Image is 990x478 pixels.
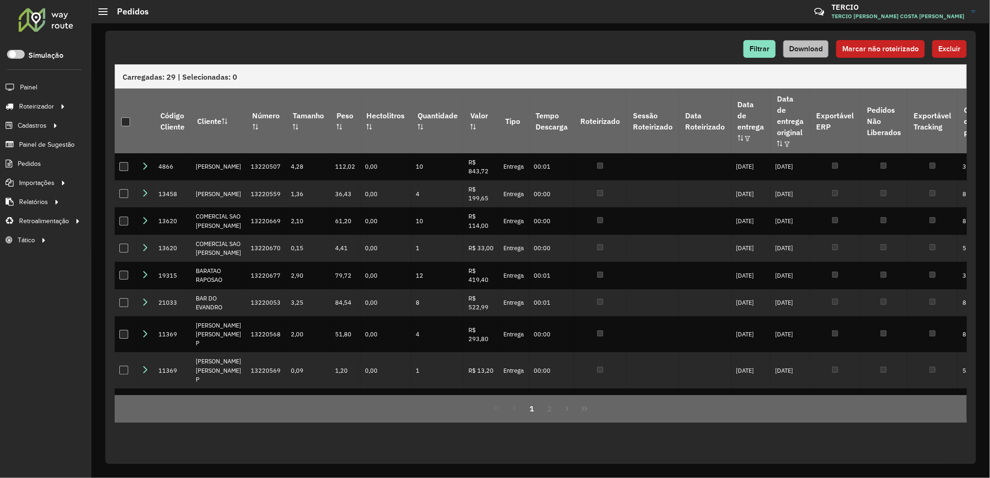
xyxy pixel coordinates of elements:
td: 0,09 [286,352,330,389]
td: 2,10 [286,207,330,234]
td: 10 [411,207,464,234]
td: R$ 293,80 [464,316,499,353]
td: [DATE] [731,180,770,207]
td: [PERSON_NAME] [PERSON_NAME] P [191,316,246,353]
td: 13220669 [246,207,286,234]
td: Entrega [499,153,529,180]
td: 13220507 [246,153,286,180]
td: BAR DO EVANDRO [191,289,246,316]
td: 00:00 [529,180,574,207]
td: 13220053 [246,289,286,316]
td: 112,02 [330,153,360,180]
span: TERCIO [PERSON_NAME] COSTA [PERSON_NAME] [832,12,964,20]
th: Pedidos Não Liberados [860,89,907,153]
td: R$ 199,65 [464,180,499,207]
span: Retroalimentação [19,216,69,226]
th: Número [246,89,286,153]
td: 0,00 [360,235,411,262]
td: 8 [411,289,464,316]
td: 79,72 [330,262,360,289]
td: 1,36 [286,180,330,207]
td: 8 [411,389,464,416]
td: 12 [411,262,464,289]
td: Entrega [499,180,529,207]
h3: TERCIO [832,3,964,12]
td: 2,00 [286,316,330,353]
td: [DATE] [770,352,810,389]
td: 00:00 [529,316,574,353]
button: Last Page [576,400,593,417]
td: [DATE] [731,153,770,180]
td: 00:00 [529,352,574,389]
th: Quantidade [411,89,464,153]
td: COMERCIAL SAO [PERSON_NAME] [191,207,246,234]
td: 13220559 [246,180,286,207]
th: Peso [330,89,360,153]
span: Tático [18,235,35,245]
td: 00:00 [529,235,574,262]
td: [PERSON_NAME] [191,180,246,207]
td: 0,00 [360,207,411,234]
td: 13220677 [246,262,286,289]
td: [DATE] [731,235,770,262]
td: 00:01 [529,389,574,416]
td: 36,43 [330,180,360,207]
span: Painel de Sugestão [19,140,75,150]
td: 0,00 [360,262,411,289]
button: Download [783,40,829,58]
td: 13220568 [246,316,286,353]
th: Data de entrega [731,89,770,153]
td: [DATE] [770,207,810,234]
td: 00:01 [529,153,574,180]
td: 1 [411,235,464,262]
td: 75,97 [330,389,360,416]
td: 0,00 [360,153,411,180]
td: 4 [411,180,464,207]
td: 0,00 [360,389,411,416]
td: 13220670 [246,235,286,262]
td: [DATE] [731,352,770,389]
th: Tempo Descarga [529,89,574,153]
td: [DATE] [731,289,770,316]
td: R$ 114,00 [464,207,499,234]
td: [DATE] [770,289,810,316]
td: 13458 [154,180,191,207]
button: Next Page [558,400,576,417]
td: 13620 [154,235,191,262]
td: 3,25 [286,289,330,316]
span: Painel [20,82,37,92]
td: Entrega [499,316,529,353]
td: 1 [411,352,464,389]
a: Contato Rápido [809,2,829,22]
td: 61,20 [330,207,360,234]
td: R$ 412,58 [464,389,499,416]
td: [DATE] [770,389,810,416]
button: Excluir [932,40,967,58]
td: 00:01 [529,262,574,289]
td: R$ 419,40 [464,262,499,289]
td: 0,00 [360,289,411,316]
td: 4866 [154,153,191,180]
td: 2,90 [286,262,330,289]
td: [DATE] [731,389,770,416]
span: Filtrar [749,45,770,53]
td: BARATAO RAPOSAO [191,262,246,289]
td: 13220569 [246,352,286,389]
td: 51,80 [330,316,360,353]
button: Filtrar [743,40,776,58]
th: Exportável Tracking [907,89,958,153]
td: Entrega [499,389,529,416]
th: Data Roteirizado [679,89,731,153]
td: 10 [411,153,464,180]
td: 0,15 [286,235,330,262]
span: Roteirizador [19,102,54,111]
td: 84,54 [330,289,360,316]
td: 1,20 [330,352,360,389]
span: Relatórios [19,197,48,207]
td: 11369 [154,352,191,389]
td: 00:01 [529,289,574,316]
th: Exportável ERP [810,89,860,153]
th: Data de entrega original [770,89,810,153]
span: Marcar não roteirizado [842,45,919,53]
td: 00:00 [529,207,574,234]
